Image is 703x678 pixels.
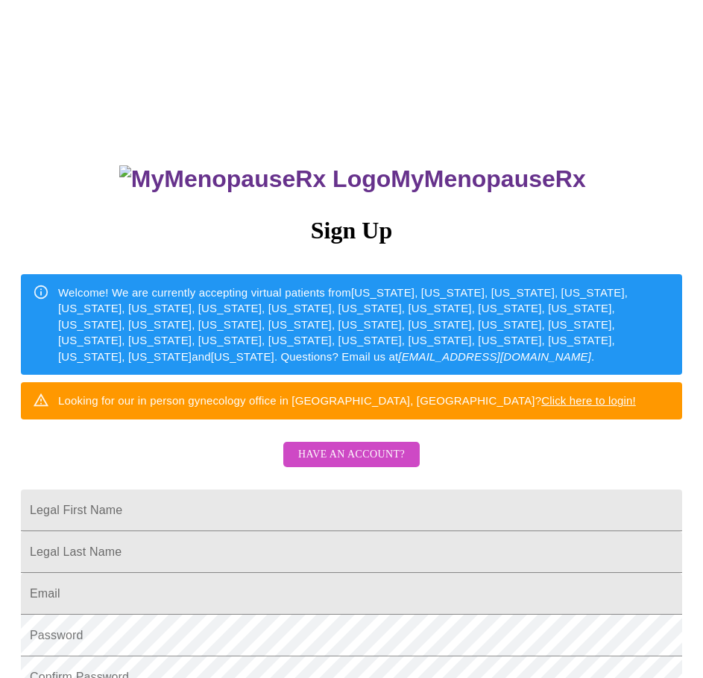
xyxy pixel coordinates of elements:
[298,446,405,464] span: Have an account?
[280,458,423,471] a: Have an account?
[23,165,683,193] h3: MyMenopauseRx
[58,387,636,414] div: Looking for our in person gynecology office in [GEOGRAPHIC_DATA], [GEOGRAPHIC_DATA]?
[58,279,670,370] div: Welcome! We are currently accepting virtual patients from [US_STATE], [US_STATE], [US_STATE], [US...
[541,394,636,407] a: Click here to login!
[21,217,682,244] h3: Sign Up
[283,442,420,468] button: Have an account?
[119,165,391,193] img: MyMenopauseRx Logo
[398,350,591,363] em: [EMAIL_ADDRESS][DOMAIN_NAME]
